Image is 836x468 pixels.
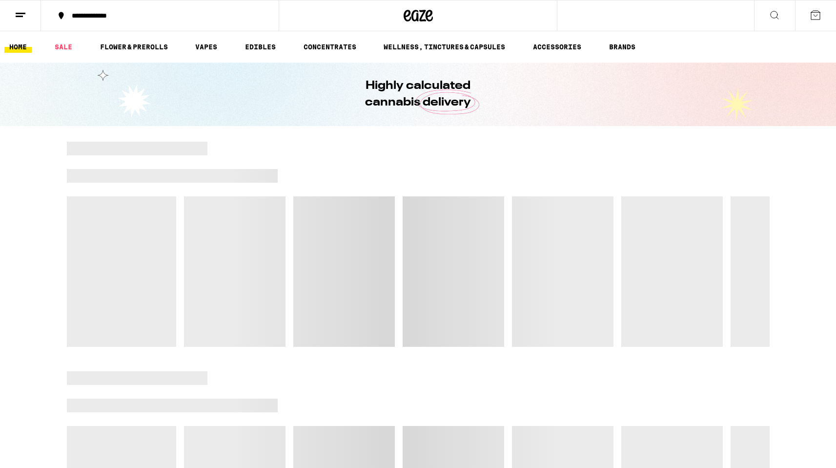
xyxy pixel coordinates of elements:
a: ACCESSORIES [528,41,586,53]
h1: Highly calculated cannabis delivery [338,78,499,111]
a: EDIBLES [240,41,281,53]
a: VAPES [190,41,222,53]
a: HOME [4,41,32,53]
a: SALE [50,41,77,53]
a: WELLNESS, TINCTURES & CAPSULES [379,41,510,53]
a: BRANDS [604,41,640,53]
a: FLOWER & PREROLLS [95,41,173,53]
a: CONCENTRATES [299,41,361,53]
